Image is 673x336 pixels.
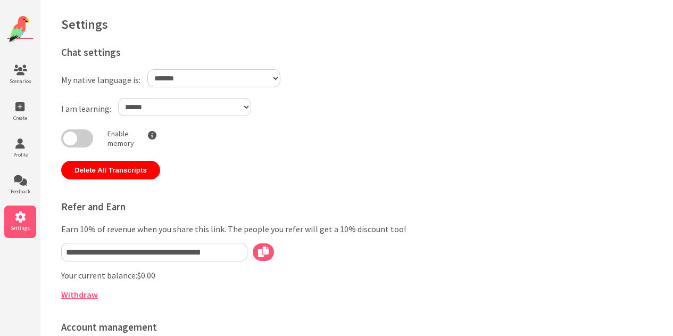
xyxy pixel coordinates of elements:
p: Your current balance: [61,270,416,281]
p: Earn 10% of revenue when you share this link. The people you refer will get a 10% discount too! [61,224,416,234]
img: Website Logo [7,16,34,43]
label: I am learning: [61,103,111,114]
h3: Refer and Earn [61,201,416,213]
span: Settings [4,225,36,232]
span: Feedback [4,188,36,195]
span: $0.00 [137,270,155,281]
h1: Settings [61,16,652,32]
button: Delete All Transcripts [61,161,160,179]
h3: Chat settings [61,46,416,59]
label: My native language is: [61,75,140,85]
a: Withdraw [61,289,98,300]
span: Create [4,114,36,121]
span: Profile [4,151,36,158]
p: Enable memory [107,129,134,148]
span: Scenarios [4,78,36,85]
h3: Account management [61,321,416,333]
